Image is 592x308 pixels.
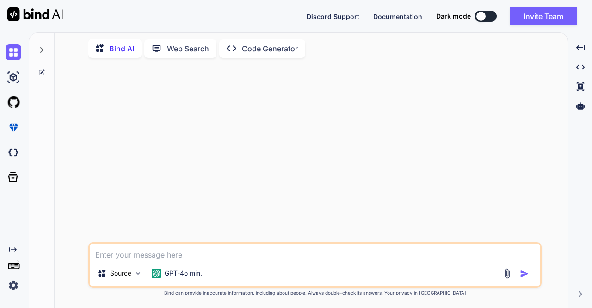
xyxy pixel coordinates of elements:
span: Documentation [373,13,422,20]
p: Code Generator [242,43,298,54]
p: Bind can provide inaccurate information, including about people. Always double-check its answers.... [88,289,542,296]
p: Source [110,269,131,278]
img: settings [6,277,21,293]
p: GPT-4o min.. [165,269,204,278]
img: darkCloudIdeIcon [6,145,21,160]
img: icon [520,269,529,278]
p: Web Search [167,43,209,54]
img: Pick Models [134,270,142,277]
img: attachment [502,268,512,279]
button: Invite Team [510,7,577,25]
p: Bind AI [109,43,134,54]
img: GPT-4o mini [152,269,161,278]
img: premium [6,119,21,135]
img: githubLight [6,94,21,110]
span: Dark mode [436,12,471,21]
button: Discord Support [307,12,359,21]
button: Documentation [373,12,422,21]
img: chat [6,44,21,60]
img: Bind AI [7,7,63,21]
img: ai-studio [6,69,21,85]
span: Discord Support [307,13,359,20]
